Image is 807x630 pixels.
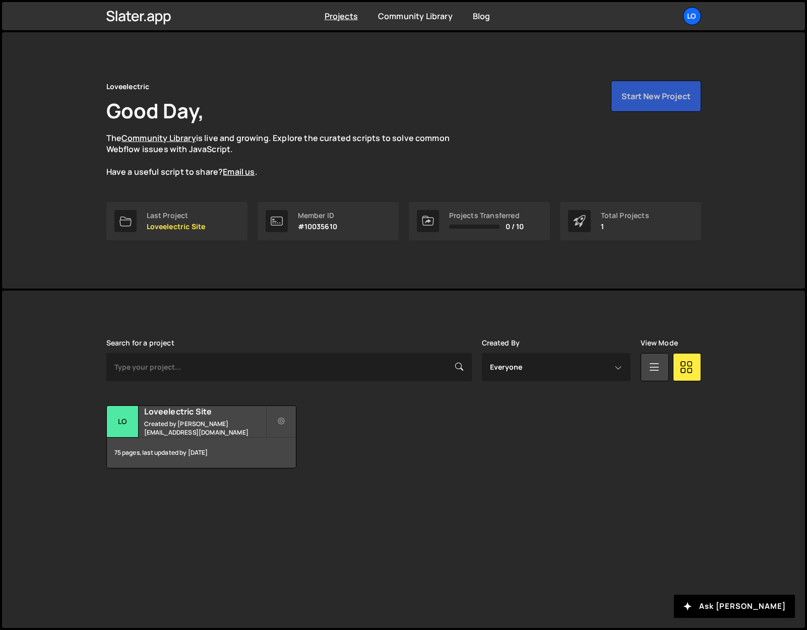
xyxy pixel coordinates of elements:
[147,212,206,220] div: Last Project
[107,406,139,438] div: Lo
[482,339,520,347] label: Created By
[449,212,524,220] div: Projects Transferred
[683,7,701,25] a: Lo
[601,223,649,231] p: 1
[223,166,255,177] a: Email us
[106,353,472,381] input: Type your project...
[106,405,296,468] a: Lo Loveelectric Site Created by [PERSON_NAME][EMAIL_ADDRESS][DOMAIN_NAME] 75 pages, last updated ...
[107,438,296,468] div: 75 pages, last updated by [DATE]
[144,419,266,437] small: Created by [PERSON_NAME][EMAIL_ADDRESS][DOMAIN_NAME]
[325,11,358,22] a: Projects
[298,223,337,231] p: #10035610
[106,202,247,240] a: Last Project Loveelectric Site
[298,212,337,220] div: Member ID
[121,132,196,144] a: Community Library
[106,81,150,93] div: Loveelectric
[144,406,266,417] h2: Loveelectric Site
[674,595,795,618] button: Ask [PERSON_NAME]
[106,339,174,347] label: Search for a project
[506,223,524,231] span: 0 / 10
[641,339,678,347] label: View Mode
[147,223,206,231] p: Loveelectric Site
[473,11,490,22] a: Blog
[611,81,701,112] button: Start New Project
[106,132,469,178] p: The is live and growing. Explore the curated scripts to solve common Webflow issues with JavaScri...
[106,97,204,124] h1: Good Day,
[378,11,453,22] a: Community Library
[601,212,649,220] div: Total Projects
